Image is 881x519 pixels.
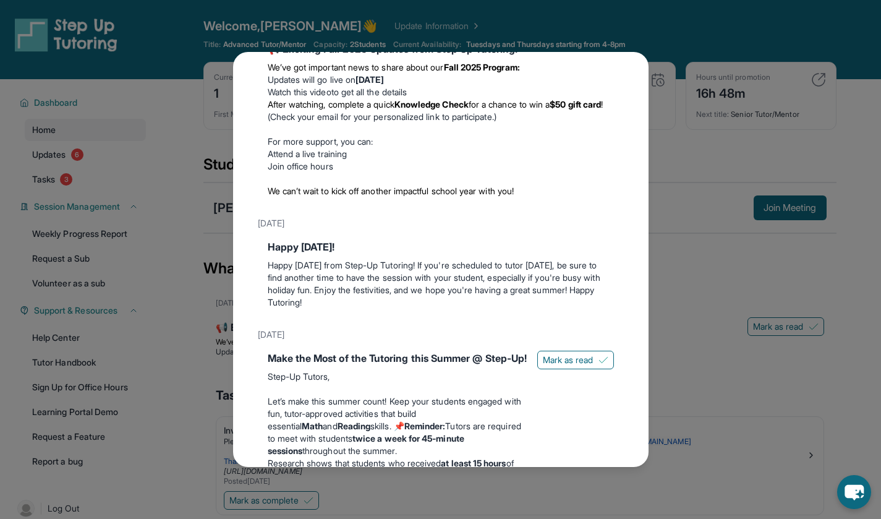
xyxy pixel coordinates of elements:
[268,395,527,457] p: Let’s make this summer count! Keep your students engaged with fun, tutor-approved activities that...
[258,212,624,234] div: [DATE]
[837,475,871,509] button: chat-button
[268,186,514,196] span: We can’t wait to kick off another impactful school year with you!
[268,351,527,366] div: Make the Most of the Tutoring this Summer @ Step-Up!
[268,62,444,72] span: We’ve got important news to share about our
[268,148,347,159] a: Attend a live training
[394,99,469,109] strong: Knowledge Check
[268,457,527,519] p: Research shows that students who received of Step Up Tutoring saw an in math percentiles compared...
[338,421,371,431] strong: Reading
[404,421,446,431] strong: Reminder:
[268,371,527,383] p: Step-Up Tutors,
[268,135,614,148] p: For more support, you can:
[543,354,594,366] span: Mark as read
[268,99,394,109] span: After watching, complete a quick
[601,99,603,109] span: !
[469,99,550,109] span: for a chance to win a
[268,433,464,456] strong: twice a week for 45-minute sessions
[598,355,608,365] img: Mark as read
[268,161,333,171] a: Join office hours
[537,351,614,369] button: Mark as read
[268,86,614,98] li: to get all the details
[550,99,601,109] strong: $50 gift card
[268,98,614,123] li: (Check your email for your personalized link to participate.)
[268,87,331,97] a: Watch this video
[268,74,614,86] li: Updates will go live on
[355,74,384,85] strong: [DATE]
[302,421,323,431] strong: Math
[268,239,614,254] div: Happy [DATE]!
[268,259,614,309] p: Happy [DATE] from Step-Up Tutoring! If you're scheduled to tutor [DATE], be sure to find another ...
[444,62,520,72] strong: Fall 2025 Program:
[441,458,506,468] strong: at least 15 hours
[258,324,624,346] div: [DATE]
